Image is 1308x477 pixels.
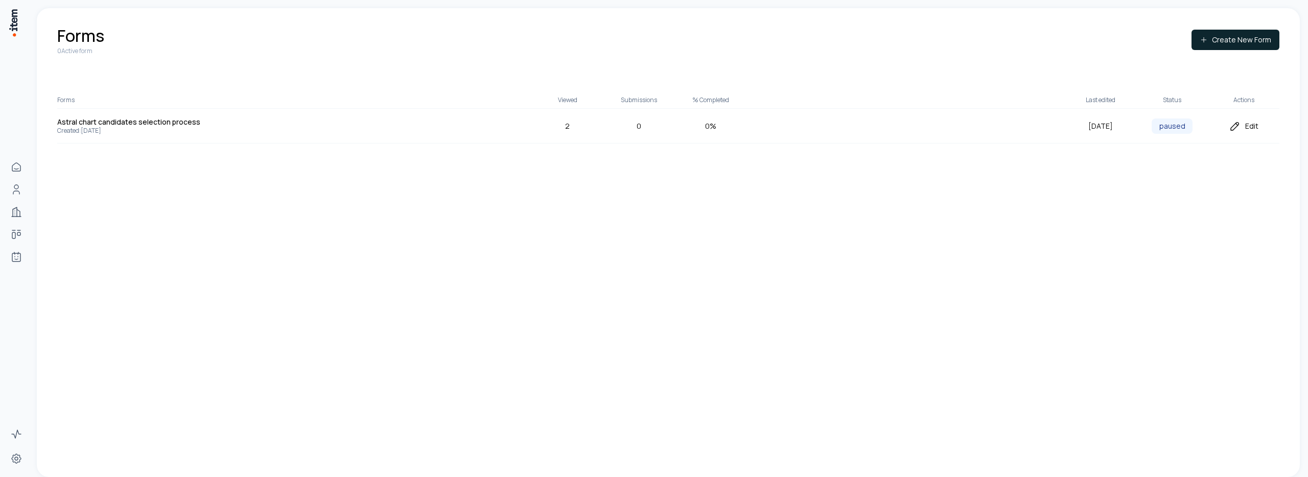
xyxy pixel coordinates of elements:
[1208,120,1279,132] div: Edit
[1152,118,1193,134] div: paused
[6,224,27,245] a: Deals
[6,448,27,469] a: Settings
[1208,96,1279,104] div: Actions
[6,157,27,177] a: Home
[6,179,27,200] a: People
[57,127,213,135] p: Created: [DATE]
[6,247,27,267] a: Agents
[1065,96,1136,104] div: Last edited
[1065,121,1136,132] div: [DATE]
[603,96,675,104] div: Submissions
[57,47,104,55] p: 0 Active form
[1192,30,1279,50] button: Create New Form
[675,96,746,104] div: % Completed
[532,121,603,132] div: 2
[1136,96,1208,104] div: Status
[532,96,603,104] div: Viewed
[6,202,27,222] a: Companies
[675,121,746,132] div: 0 %
[57,25,104,47] h1: Forms
[57,117,213,127] h5: Astral chart candidates selection process
[8,8,18,37] img: Item Brain Logo
[57,96,213,104] div: Forms
[6,424,27,444] a: Activity
[603,121,675,132] div: 0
